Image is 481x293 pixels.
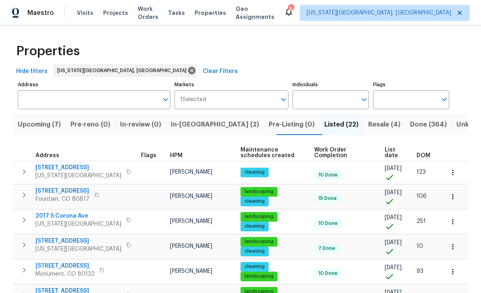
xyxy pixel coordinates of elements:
span: [STREET_ADDRESS] [35,237,121,245]
span: [US_STATE][GEOGRAPHIC_DATA] [35,172,121,180]
div: [US_STATE][GEOGRAPHIC_DATA], [GEOGRAPHIC_DATA] [53,64,197,77]
span: 251 [417,218,426,224]
span: 1 Selected [180,96,206,103]
button: Open [278,94,289,105]
span: landscaping [241,213,277,220]
span: landscaping [241,273,277,280]
span: Geo Assignments [236,5,274,21]
label: Flags [373,82,449,87]
span: 10 Done [315,172,341,179]
span: [DATE] [385,166,402,171]
span: [PERSON_NAME] [170,193,212,199]
label: Markets [174,82,289,87]
span: Properties [16,47,80,55]
span: [PERSON_NAME] [170,268,212,274]
span: cleaning [241,169,268,176]
span: 123 [417,169,426,175]
span: [PERSON_NAME] [170,218,212,224]
span: 10 Done [315,220,341,227]
div: 6 [288,5,294,13]
span: [DATE] [385,265,402,270]
span: 10 Done [315,270,341,277]
span: [US_STATE][GEOGRAPHIC_DATA], [GEOGRAPHIC_DATA] [307,9,451,17]
span: Upcoming (7) [18,119,61,130]
span: [US_STATE][GEOGRAPHIC_DATA], [GEOGRAPHIC_DATA] [57,66,190,75]
span: 106 [417,193,427,199]
span: Work Order Completion [314,147,371,158]
span: DOM [417,153,430,158]
span: Properties [195,9,226,17]
span: 7 Done [315,245,338,252]
span: Done (364) [410,119,447,130]
span: [STREET_ADDRESS] [35,187,89,195]
span: In-review (0) [120,119,161,130]
button: Open [439,94,450,105]
span: Pre-Listing (0) [269,119,315,130]
button: Open [359,94,370,105]
span: cleaning [241,263,268,270]
span: Monument, CO 80132 [35,270,95,278]
span: Maintenance schedules created [240,147,301,158]
span: Flags [141,153,156,158]
span: In-[GEOGRAPHIC_DATA] (2) [171,119,259,130]
span: Work Orders [138,5,158,21]
span: Projects [103,9,128,17]
span: Clear Filters [203,66,238,77]
span: [STREET_ADDRESS] [35,164,121,172]
span: [PERSON_NAME] [170,169,212,175]
span: Listed (22) [324,119,359,130]
span: Resale (4) [368,119,400,130]
span: [DATE] [385,240,402,245]
span: 10 [417,243,423,249]
span: Maestro [27,9,54,17]
span: 15 Done [315,195,340,202]
button: Clear Filters [199,64,241,79]
span: Tasks [168,10,185,16]
span: [PERSON_NAME] [170,243,212,249]
span: Visits [77,9,93,17]
span: cleaning [241,198,268,205]
span: 2017 S Corona Ave [35,212,121,220]
span: HPM [170,153,182,158]
span: Pre-reno (0) [70,119,110,130]
span: Hide filters [16,66,48,77]
span: [STREET_ADDRESS] [35,262,95,270]
span: [DATE] [385,215,402,220]
label: Individuals [292,82,369,87]
button: Open [160,94,171,105]
span: 93 [417,268,423,274]
span: [US_STATE][GEOGRAPHIC_DATA] [35,245,121,253]
span: landscaping [241,188,277,195]
span: landscaping [241,238,277,245]
button: Hide filters [13,64,51,79]
span: [US_STATE][GEOGRAPHIC_DATA] [35,220,121,228]
span: cleaning [241,248,268,255]
span: Address [35,153,59,158]
span: [DATE] [385,190,402,195]
label: Address [18,82,170,87]
span: Fountain, CO 80817 [35,195,89,203]
span: List date [385,147,403,158]
span: cleaning [241,223,268,230]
